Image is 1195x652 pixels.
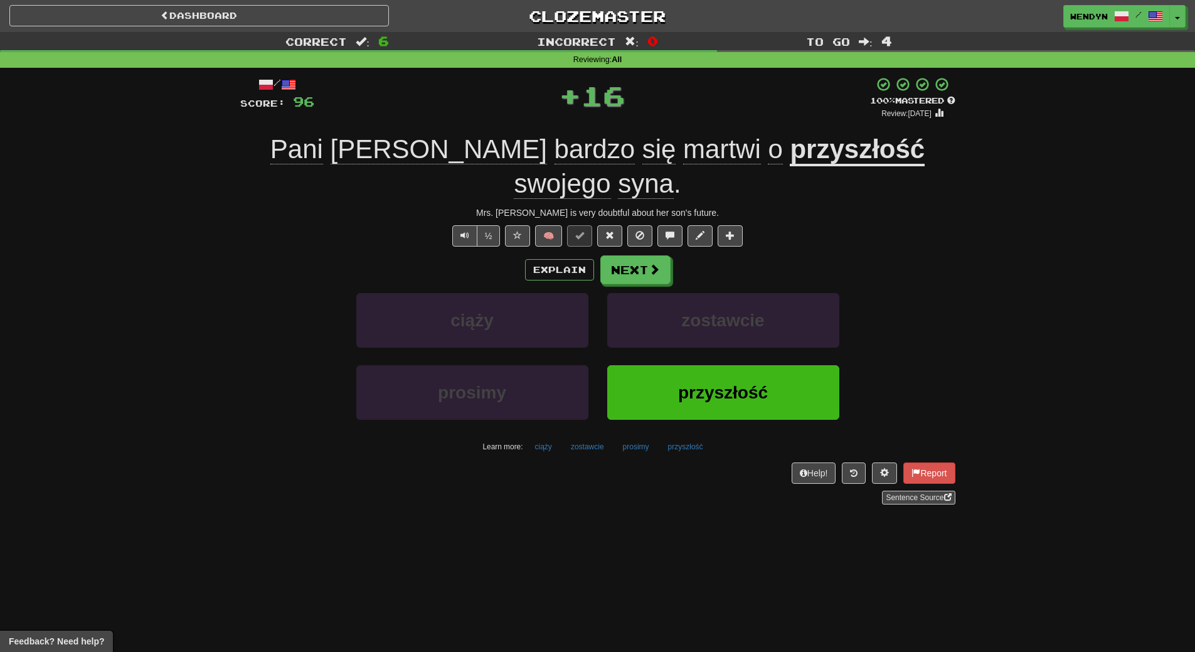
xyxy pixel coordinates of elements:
[859,36,873,47] span: :
[528,437,559,456] button: ciąży
[1135,10,1142,19] span: /
[881,109,932,118] small: Review: [DATE]
[514,169,610,199] span: swojego
[9,5,389,26] a: Dashboard
[535,225,562,247] button: 🧠
[356,293,588,348] button: ciąży
[792,462,836,484] button: Help!
[356,365,588,420] button: prosimy
[1070,11,1108,22] span: WendyN
[881,33,892,48] span: 4
[882,491,955,505] a: Sentence Source
[683,134,761,164] span: martwi
[616,437,656,456] button: prosimy
[607,293,839,348] button: zostawcie
[627,225,652,247] button: Ignore sentence (alt+i)
[647,33,658,48] span: 0
[612,55,622,64] strong: All
[681,311,764,330] span: zostawcie
[240,98,285,109] span: Score:
[618,169,674,199] span: syna
[438,383,506,402] span: prosimy
[790,134,925,166] u: przyszłość
[378,33,389,48] span: 6
[688,225,713,247] button: Edit sentence (alt+d)
[408,5,787,27] a: Clozemaster
[450,225,501,247] div: Text-to-speech controls
[870,95,895,105] span: 100 %
[450,311,494,330] span: ciąży
[505,225,530,247] button: Favorite sentence (alt+f)
[607,365,839,420] button: przyszłość
[356,36,369,47] span: :
[625,36,639,47] span: :
[661,437,710,456] button: przyszłość
[555,134,635,164] span: bardzo
[600,255,671,284] button: Next
[842,462,866,484] button: Round history (alt+y)
[567,225,592,247] button: Set this sentence to 100% Mastered (alt+m)
[597,225,622,247] button: Reset to 0% Mastered (alt+r)
[806,35,850,48] span: To go
[293,94,314,109] span: 96
[1063,5,1170,28] a: WendyN /
[537,35,616,48] span: Incorrect
[564,437,611,456] button: zostawcie
[768,134,782,164] span: o
[514,169,681,199] span: .
[657,225,682,247] button: Discuss sentence (alt+u)
[270,134,323,164] span: Pani
[870,95,955,107] div: Mastered
[482,442,523,451] small: Learn more:
[477,225,501,247] button: ½
[678,383,768,402] span: przyszłość
[642,134,676,164] span: się
[718,225,743,247] button: Add to collection (alt+a)
[240,206,955,219] div: Mrs. [PERSON_NAME] is very doubtful about her son's future.
[525,259,594,281] button: Explain
[903,462,955,484] button: Report
[240,77,314,92] div: /
[9,635,104,648] span: Open feedback widget
[331,134,547,164] span: [PERSON_NAME]
[581,80,625,111] span: 16
[559,77,581,114] span: +
[285,35,347,48] span: Correct
[452,225,477,247] button: Play sentence audio (ctl+space)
